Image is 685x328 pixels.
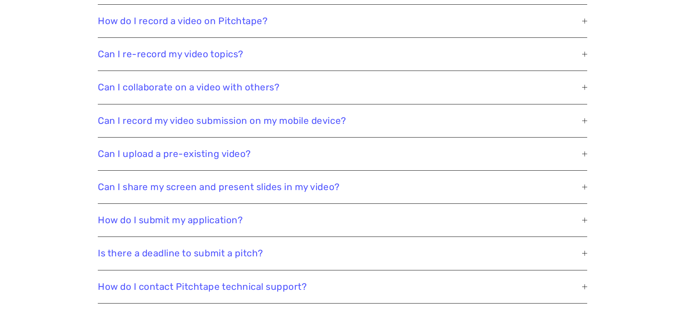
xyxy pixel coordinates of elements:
span: Can I upload a pre-existing video? [98,148,582,159]
span: Can I record my video submission on my mobile device? [98,115,582,126]
h3: Estilo [3,49,105,57]
button: Can I collaborate on a video with others? [98,71,587,104]
span: How do I contact Pitchtape technical support? [98,281,582,292]
span: Is there a deadline to submit a pitch? [98,248,582,259]
button: Can I upload a pre-existing video? [98,138,587,170]
span: How do I record a video on Pitchtape? [98,15,582,27]
div: Widget de chat [649,293,685,328]
button: Can I record my video submission on my mobile device? [98,104,587,137]
a: Back to Top [11,9,39,15]
a: TECHNICAL REQUIREMENTS [11,22,89,28]
a: Contact our support team. [11,35,70,41]
a: Have technical questions or need help? [11,29,101,35]
button: Can I share my screen and present slides in my video? [98,171,587,203]
button: Can I re-record my video topics? [98,38,587,71]
button: Is there a deadline to submit a pitch? [98,237,587,270]
button: How do I contact Pitchtape technical support? [98,270,587,303]
button: How do I record a video on Pitchtape? [98,5,587,37]
span: Can I collaborate on a video with others? [98,82,582,93]
span: How do I submit my application? [98,215,582,226]
iframe: Chat Widget [649,293,685,328]
div: Outline [3,3,105,9]
span: Can I re-record my video topics? [98,49,582,60]
button: How do I submit my application? [98,204,587,237]
a: GENERAL [11,16,38,22]
span: Can I share my screen and present slides in my video? [98,181,582,193]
